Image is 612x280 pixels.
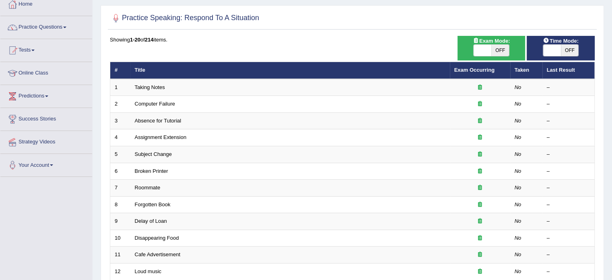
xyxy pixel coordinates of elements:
[110,163,130,180] td: 6
[454,84,506,91] div: Exam occurring question
[135,251,180,257] a: Cafe Advertisement
[457,36,525,60] div: Show exams occurring in exams
[110,62,130,79] th: #
[0,154,92,174] a: Your Account
[110,112,130,129] td: 3
[515,218,521,224] em: No
[515,235,521,241] em: No
[110,263,130,280] td: 12
[135,84,165,90] a: Taking Notes
[515,84,521,90] em: No
[547,251,590,259] div: –
[110,146,130,163] td: 5
[491,45,509,56] span: OFF
[515,185,521,191] em: No
[547,168,590,175] div: –
[515,168,521,174] em: No
[547,84,590,91] div: –
[110,213,130,230] td: 9
[540,37,582,45] span: Time Mode:
[454,151,506,158] div: Exam occurring question
[110,96,130,113] td: 2
[110,180,130,197] td: 7
[547,184,590,192] div: –
[547,218,590,225] div: –
[547,201,590,209] div: –
[515,118,521,124] em: No
[454,201,506,209] div: Exam occurring question
[454,134,506,141] div: Exam occurring question
[454,251,506,259] div: Exam occurring question
[135,268,161,274] a: Loud music
[547,234,590,242] div: –
[561,45,579,56] span: OFF
[135,134,187,140] a: Assignment Extension
[547,134,590,141] div: –
[547,100,590,108] div: –
[110,79,130,96] td: 1
[454,168,506,175] div: Exam occurring question
[454,100,506,108] div: Exam occurring question
[515,134,521,140] em: No
[515,201,521,207] em: No
[547,151,590,158] div: –
[135,185,161,191] a: Roommate
[0,39,92,59] a: Tests
[135,151,172,157] a: Subject Change
[547,117,590,125] div: –
[0,85,92,105] a: Predictions
[110,36,595,44] div: Showing of items.
[454,67,495,73] a: Exam Occurring
[135,218,167,224] a: Delay of Loan
[454,234,506,242] div: Exam occurring question
[110,129,130,146] td: 4
[110,230,130,247] td: 10
[454,268,506,276] div: Exam occurring question
[510,62,542,79] th: Taken
[515,151,521,157] em: No
[145,37,154,43] b: 214
[110,12,259,24] h2: Practice Speaking: Respond To A Situation
[135,235,179,241] a: Disappearing Food
[515,251,521,257] em: No
[0,62,92,82] a: Online Class
[0,108,92,128] a: Success Stories
[0,16,92,36] a: Practice Questions
[135,201,171,207] a: Forgotten Book
[110,196,130,213] td: 8
[454,184,506,192] div: Exam occurring question
[135,168,168,174] a: Broken Printer
[547,268,590,276] div: –
[454,117,506,125] div: Exam occurring question
[454,218,506,225] div: Exam occurring question
[130,37,140,43] b: 1-20
[515,101,521,107] em: No
[110,247,130,263] td: 11
[470,37,513,45] span: Exam Mode:
[542,62,595,79] th: Last Result
[135,101,175,107] a: Computer Failure
[0,131,92,151] a: Strategy Videos
[135,118,181,124] a: Absence for Tutorial
[515,268,521,274] em: No
[130,62,450,79] th: Title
